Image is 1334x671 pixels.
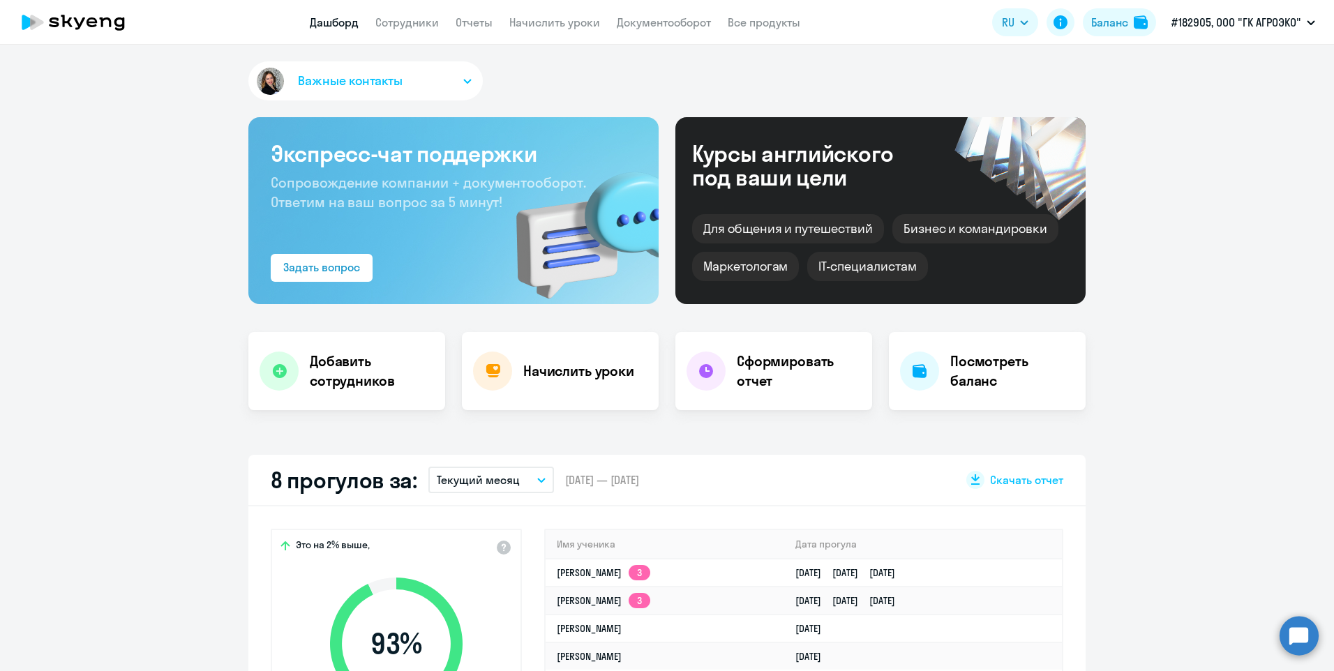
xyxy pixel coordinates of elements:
[1164,6,1322,39] button: #182905, ООО "ГК АГРОЭКО"
[271,466,417,494] h2: 8 прогулов за:
[509,15,600,29] a: Начислить уроки
[248,61,483,100] button: Важные контакты
[807,252,927,281] div: IT-специалистам
[990,472,1063,488] span: Скачать отчет
[692,252,799,281] div: Маркетологам
[557,594,650,607] a: [PERSON_NAME]3
[1002,14,1014,31] span: RU
[737,352,861,391] h4: Сформировать отчет
[296,538,370,555] span: Это на 2% выше,
[254,65,287,98] img: avatar
[629,593,650,608] app-skyeng-badge: 3
[795,594,906,607] a: [DATE][DATE][DATE]
[298,72,403,90] span: Важные контакты
[1091,14,1128,31] div: Баланс
[310,352,434,391] h4: Добавить сотрудников
[546,530,784,559] th: Имя ученика
[271,174,586,211] span: Сопровождение компании + документооборот. Ответим на ваш вопрос за 5 минут!
[375,15,439,29] a: Сотрудники
[456,15,493,29] a: Отчеты
[316,627,477,661] span: 93 %
[271,254,373,282] button: Задать вопрос
[310,15,359,29] a: Дашборд
[728,15,800,29] a: Все продукты
[992,8,1038,36] button: RU
[557,622,622,635] a: [PERSON_NAME]
[784,530,1062,559] th: Дата прогула
[795,650,832,663] a: [DATE]
[617,15,711,29] a: Документооборот
[795,566,906,579] a: [DATE][DATE][DATE]
[523,361,634,381] h4: Начислить уроки
[1134,15,1148,29] img: balance
[795,622,832,635] a: [DATE]
[629,565,650,580] app-skyeng-badge: 3
[692,214,884,243] div: Для общения и путешествий
[892,214,1058,243] div: Бизнес и командировки
[1083,8,1156,36] button: Балансbalance
[271,140,636,167] h3: Экспресс-чат поддержки
[565,472,639,488] span: [DATE] — [DATE]
[557,566,650,579] a: [PERSON_NAME]3
[692,142,931,189] div: Курсы английского под ваши цели
[950,352,1074,391] h4: Посмотреть баланс
[1171,14,1301,31] p: #182905, ООО "ГК АГРОЭКО"
[496,147,659,304] img: bg-img
[283,259,360,276] div: Задать вопрос
[428,467,554,493] button: Текущий месяц
[557,650,622,663] a: [PERSON_NAME]
[437,472,520,488] p: Текущий месяц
